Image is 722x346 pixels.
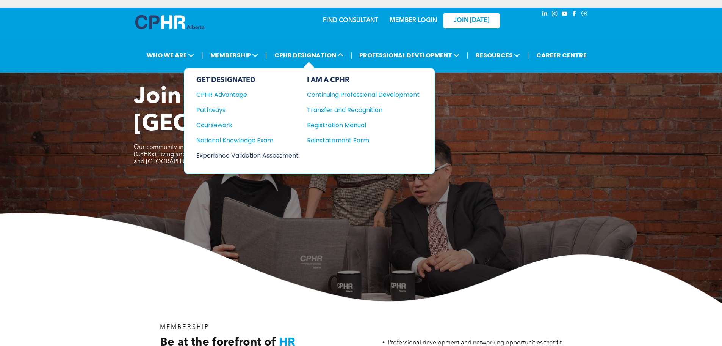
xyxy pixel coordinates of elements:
a: Pathways [196,105,299,115]
a: Continuing Professional Development [307,90,420,100]
a: Coursework [196,120,299,130]
img: A blue and white logo for cp alberta [135,15,204,29]
span: Our community includes over 3,300 Chartered Professionals in Human Resources (CPHRs), living and ... [134,144,357,165]
a: CAREER CENTRE [534,48,589,62]
div: Registration Manual [307,120,408,130]
span: JOIN [DATE] [454,17,489,24]
a: JOIN [DATE] [443,13,500,28]
div: Experience Validation Assessment [196,151,288,160]
li: | [467,47,468,63]
a: FIND CONSULTANT [323,17,378,24]
li: | [265,47,267,63]
span: MEMBERSHIP [208,48,260,62]
span: CPHR DESIGNATION [272,48,346,62]
a: Reinstatement Form [307,136,420,145]
div: GET DESIGNATED [196,76,299,84]
div: Transfer and Recognition [307,105,408,115]
div: CPHR Advantage [196,90,288,100]
a: CPHR Advantage [196,90,299,100]
a: Transfer and Recognition [307,105,420,115]
span: RESOURCES [473,48,522,62]
a: MEMBER LOGIN [390,17,437,24]
div: Reinstatement Form [307,136,408,145]
a: National Knowledge Exam [196,136,299,145]
div: Continuing Professional Development [307,90,408,100]
a: instagram [551,9,559,20]
div: Pathways [196,105,288,115]
div: National Knowledge Exam [196,136,288,145]
li: | [351,47,352,63]
a: facebook [570,9,579,20]
span: PROFESSIONAL DEVELOPMENT [357,48,462,62]
span: MEMBERSHIP [160,324,210,330]
a: youtube [561,9,569,20]
a: Registration Manual [307,120,420,130]
a: Social network [580,9,589,20]
span: WHO WE ARE [144,48,196,62]
li: | [201,47,203,63]
div: I AM A CPHR [307,76,420,84]
div: Coursework [196,120,288,130]
span: Join CPHR [GEOGRAPHIC_DATA] [134,86,376,136]
li: | [527,47,529,63]
a: linkedin [541,9,549,20]
a: Experience Validation Assessment [196,151,299,160]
